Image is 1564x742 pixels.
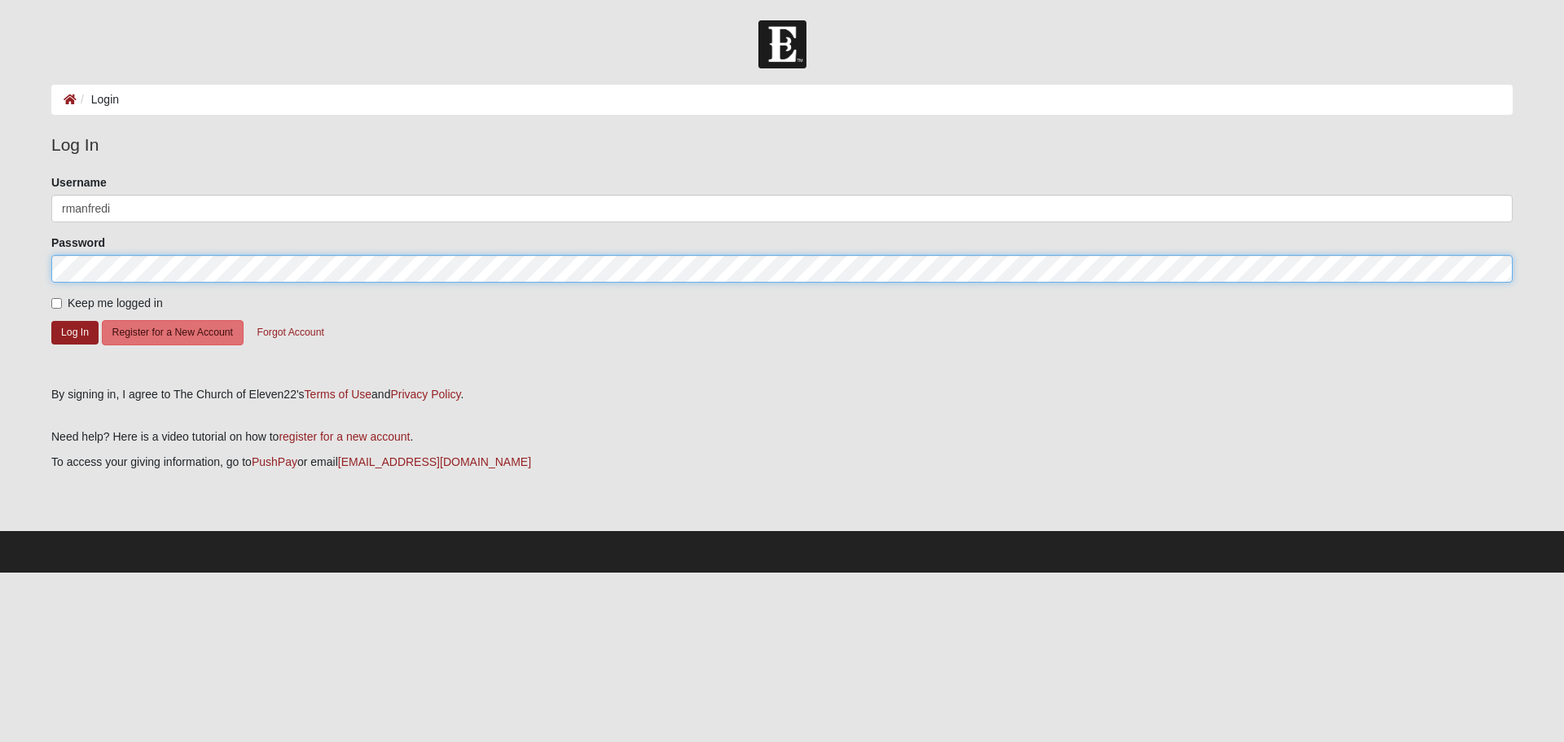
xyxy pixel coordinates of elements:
[279,430,410,443] a: register for a new account
[305,388,371,401] a: Terms of Use
[51,298,62,309] input: Keep me logged in
[68,296,163,310] span: Keep me logged in
[51,454,1513,471] p: To access your giving information, go to or email
[758,20,806,68] img: Church of Eleven22 Logo
[51,235,105,251] label: Password
[51,428,1513,446] p: Need help? Here is a video tutorial on how to .
[51,132,1513,158] legend: Log In
[247,320,335,345] button: Forgot Account
[51,174,107,191] label: Username
[338,455,531,468] a: [EMAIL_ADDRESS][DOMAIN_NAME]
[390,388,460,401] a: Privacy Policy
[252,455,297,468] a: PushPay
[51,321,99,345] button: Log In
[51,386,1513,403] div: By signing in, I agree to The Church of Eleven22's and .
[102,320,244,345] button: Register for a New Account
[77,91,119,108] li: Login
